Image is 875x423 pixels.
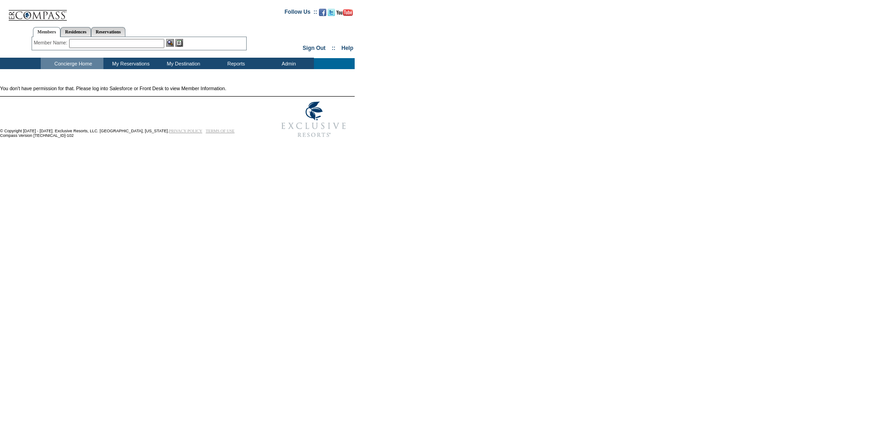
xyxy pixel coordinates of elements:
img: Exclusive Resorts [273,97,355,142]
a: Become our fan on Facebook [319,11,326,17]
a: PRIVACY POLICY [169,129,202,133]
td: Follow Us :: [285,8,317,19]
a: Reservations [91,27,125,37]
a: TERMS OF USE [206,129,235,133]
td: My Destination [156,58,209,69]
a: Residences [60,27,91,37]
a: Help [341,45,353,51]
a: Members [33,27,61,37]
img: Compass Home [8,2,67,21]
img: Become our fan on Facebook [319,9,326,16]
td: Admin [261,58,314,69]
td: Concierge Home [41,58,103,69]
span: :: [332,45,335,51]
img: Subscribe to our YouTube Channel [336,9,353,16]
img: View [166,39,174,47]
a: Subscribe to our YouTube Channel [336,11,353,17]
a: Sign Out [302,45,325,51]
td: My Reservations [103,58,156,69]
td: Reports [209,58,261,69]
img: Follow us on Twitter [328,9,335,16]
img: Reservations [175,39,183,47]
a: Follow us on Twitter [328,11,335,17]
div: Member Name: [34,39,69,47]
